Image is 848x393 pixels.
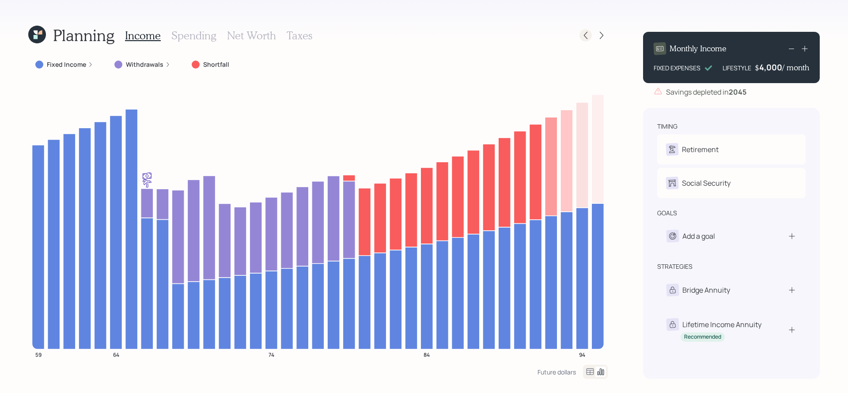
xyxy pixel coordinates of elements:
label: Shortfall [203,60,229,69]
div: FIXED EXPENSES [654,63,700,72]
div: LIFESTYLE [723,63,751,72]
div: Lifetime Income Annuity [682,319,761,330]
div: Retirement [682,144,719,155]
h4: / month [782,63,809,72]
div: Future dollars [538,368,576,376]
div: Add a goal [682,231,715,241]
tspan: 84 [424,351,430,358]
div: goals [657,209,677,217]
h4: Monthly Income [670,44,727,53]
label: Fixed Income [47,60,86,69]
h3: Spending [171,29,216,42]
div: timing [657,122,678,131]
div: Social Security [682,178,731,188]
div: 4,000 [759,62,782,72]
h3: Taxes [287,29,312,42]
b: 2045 [729,87,746,97]
h3: Income [125,29,161,42]
label: Withdrawals [126,60,163,69]
div: strategies [657,262,693,271]
div: Savings depleted in [666,87,746,97]
div: Bridge Annuity [682,285,730,295]
div: Recommended [684,333,721,341]
tspan: 64 [113,351,119,358]
tspan: 59 [35,351,42,358]
h3: Net Worth [227,29,276,42]
tspan: 74 [269,351,274,358]
tspan: 94 [579,351,585,358]
h1: Planning [53,26,114,45]
h4: $ [755,63,759,72]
